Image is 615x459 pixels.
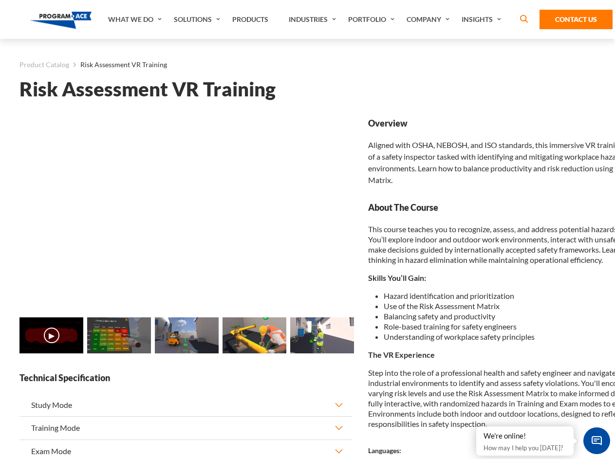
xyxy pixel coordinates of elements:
[69,58,167,71] li: Risk Assessment VR Training
[484,442,566,454] p: How may I help you [DATE]?
[484,431,566,441] div: We're online!
[368,446,401,455] strong: Languages:
[155,317,219,353] img: Risk Assessment VR Training - Preview 2
[223,317,286,353] img: Risk Assessment VR Training - Preview 3
[87,317,151,353] img: Risk Assessment VR Training - Preview 1
[19,117,353,305] iframe: Risk Assessment VR Training - Video 0
[583,427,610,454] span: Chat Widget
[19,394,353,416] button: Study Mode
[19,317,83,353] img: Risk Assessment VR Training - Video 0
[19,417,353,439] button: Training Mode
[44,328,59,343] button: ▶
[19,372,353,384] strong: Technical Specification
[19,58,69,71] a: Product Catalog
[290,317,354,353] img: Risk Assessment VR Training - Preview 4
[30,12,92,29] img: Program-Ace
[540,10,613,29] a: Contact Us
